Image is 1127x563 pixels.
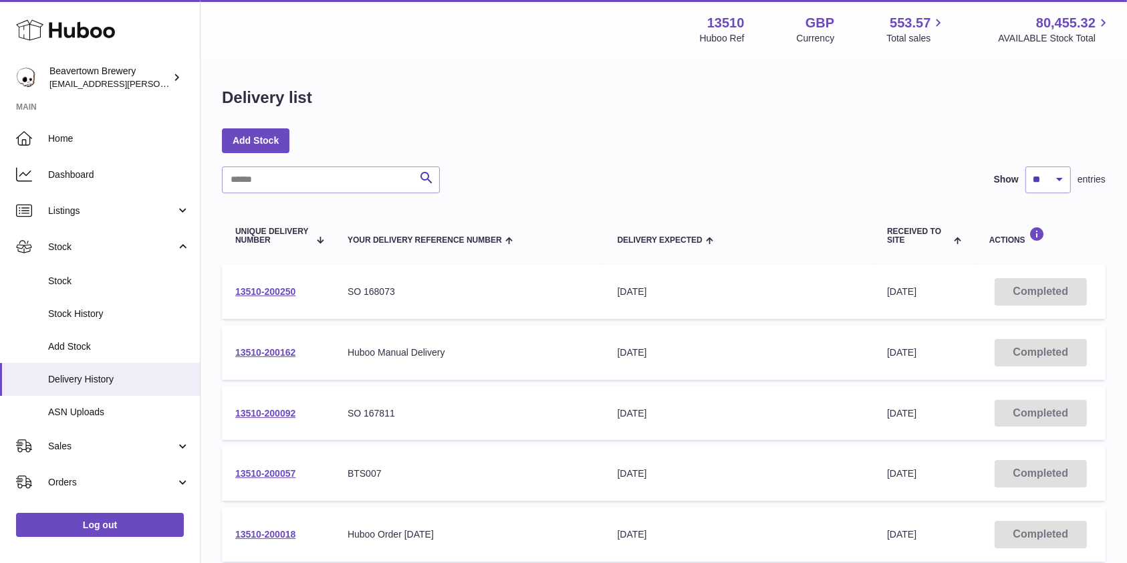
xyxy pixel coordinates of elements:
[887,468,916,479] span: [DATE]
[49,65,170,90] div: Beavertown Brewery
[48,205,176,217] span: Listings
[618,346,861,359] div: [DATE]
[707,14,745,32] strong: 13510
[1036,14,1096,32] span: 80,455.32
[48,476,176,489] span: Orders
[1078,173,1106,186] span: entries
[48,406,190,419] span: ASN Uploads
[48,308,190,320] span: Stock History
[890,14,930,32] span: 553.57
[48,168,190,181] span: Dashboard
[48,275,190,288] span: Stock
[48,132,190,145] span: Home
[348,528,591,541] div: Huboo Order [DATE]
[805,14,834,32] strong: GBP
[618,286,861,298] div: [DATE]
[222,87,312,108] h1: Delivery list
[235,347,295,358] a: 13510-200162
[700,32,745,45] div: Huboo Ref
[887,227,951,245] span: Received to Site
[998,14,1111,45] a: 80,455.32 AVAILABLE Stock Total
[235,286,295,297] a: 13510-200250
[994,173,1019,186] label: Show
[48,340,190,353] span: Add Stock
[235,408,295,419] a: 13510-200092
[348,407,591,420] div: SO 167811
[348,467,591,480] div: BTS007
[48,373,190,386] span: Delivery History
[797,32,835,45] div: Currency
[235,468,295,479] a: 13510-200057
[48,241,176,253] span: Stock
[348,236,502,245] span: Your Delivery Reference Number
[348,286,591,298] div: SO 168073
[48,440,176,453] span: Sales
[235,529,295,540] a: 13510-200018
[886,32,946,45] span: Total sales
[618,407,861,420] div: [DATE]
[222,128,289,152] a: Add Stock
[887,286,916,297] span: [DATE]
[235,227,309,245] span: Unique Delivery Number
[887,529,916,540] span: [DATE]
[16,513,184,537] a: Log out
[887,408,916,419] span: [DATE]
[618,236,703,245] span: Delivery Expected
[989,227,1092,245] div: Actions
[618,528,861,541] div: [DATE]
[618,467,861,480] div: [DATE]
[49,78,268,89] span: [EMAIL_ADDRESS][PERSON_NAME][DOMAIN_NAME]
[887,347,916,358] span: [DATE]
[348,346,591,359] div: Huboo Manual Delivery
[998,32,1111,45] span: AVAILABLE Stock Total
[16,68,36,88] img: kit.lowe@beavertownbrewery.co.uk
[886,14,946,45] a: 553.57 Total sales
